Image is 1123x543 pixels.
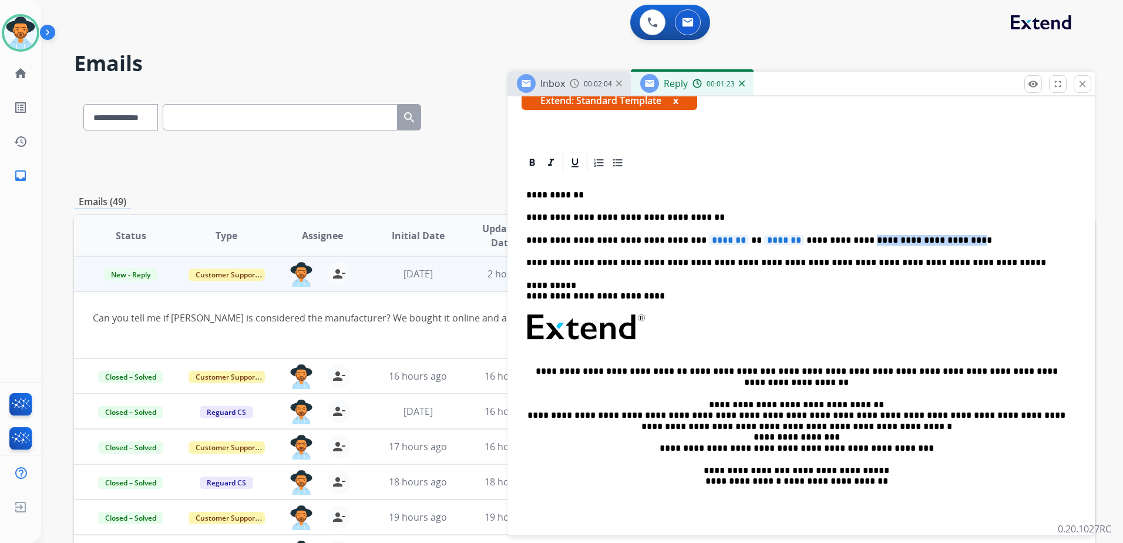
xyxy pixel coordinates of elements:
mat-icon: search [402,110,416,125]
img: avatar [4,16,37,49]
mat-icon: person_remove [332,369,346,383]
span: Initial Date [392,229,445,243]
span: 2 hours ago [487,267,540,280]
mat-icon: person_remove [332,404,346,418]
span: New - Reply [104,269,157,281]
span: Updated Date [476,222,529,250]
span: Extend: Standard Template [522,91,697,110]
div: Underline [566,154,584,172]
span: Closed – Solved [98,406,163,418]
span: Reply [664,77,688,90]
span: Reguard CS [200,477,253,489]
span: Closed – Solved [98,512,163,524]
mat-icon: inbox [14,169,28,183]
span: 00:01:23 [707,79,735,89]
span: 19 hours ago [389,511,447,524]
img: agent-avatar [290,400,313,424]
h2: Emails [74,52,1095,75]
img: agent-avatar [290,505,313,530]
img: agent-avatar [290,262,313,287]
mat-icon: person_remove [332,475,346,489]
span: 00:02:04 [584,79,612,89]
div: Bold [523,154,541,172]
img: agent-avatar [290,470,313,495]
span: 16 hours ago [485,440,543,453]
div: Bullet List [609,154,627,172]
mat-icon: person_remove [332,267,346,281]
p: Emails (49) [74,195,131,209]
span: 18 hours ago [485,475,543,488]
mat-icon: list_alt [14,100,28,115]
span: 19 hours ago [485,511,543,524]
mat-icon: fullscreen [1053,79,1063,89]
span: Status [116,229,146,243]
span: Assignee [302,229,343,243]
span: Closed – Solved [98,371,163,383]
span: 16 hours ago [389,370,447,383]
div: Can you tell me if [PERSON_NAME] is considered the manufacturer? We bought it online and aren't s... [93,311,885,325]
span: 17 hours ago [389,440,447,453]
mat-icon: person_remove [332,440,346,454]
span: Closed – Solved [98,441,163,454]
span: Customer Support [189,512,265,524]
mat-icon: person_remove [332,510,346,524]
span: 16 hours ago [485,405,543,418]
button: x [673,93,678,108]
p: 0.20.1027RC [1058,522,1111,536]
span: Inbox [540,77,565,90]
div: Italic [542,154,560,172]
span: Reguard CS [200,406,253,418]
img: agent-avatar [290,435,313,460]
span: Customer Support [189,441,265,454]
mat-icon: history [14,135,28,149]
span: Closed – Solved [98,477,163,489]
mat-icon: home [14,66,28,81]
span: Customer Support [189,371,265,383]
span: 18 hours ago [389,475,447,488]
mat-icon: close [1077,79,1088,89]
span: 16 hours ago [485,370,543,383]
div: Ordered List [590,154,608,172]
span: [DATE] [404,267,433,280]
span: [DATE] [404,405,433,418]
img: agent-avatar [290,364,313,389]
span: Customer Support [189,269,265,281]
span: Type [216,229,237,243]
mat-icon: remove_red_eye [1028,79,1038,89]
